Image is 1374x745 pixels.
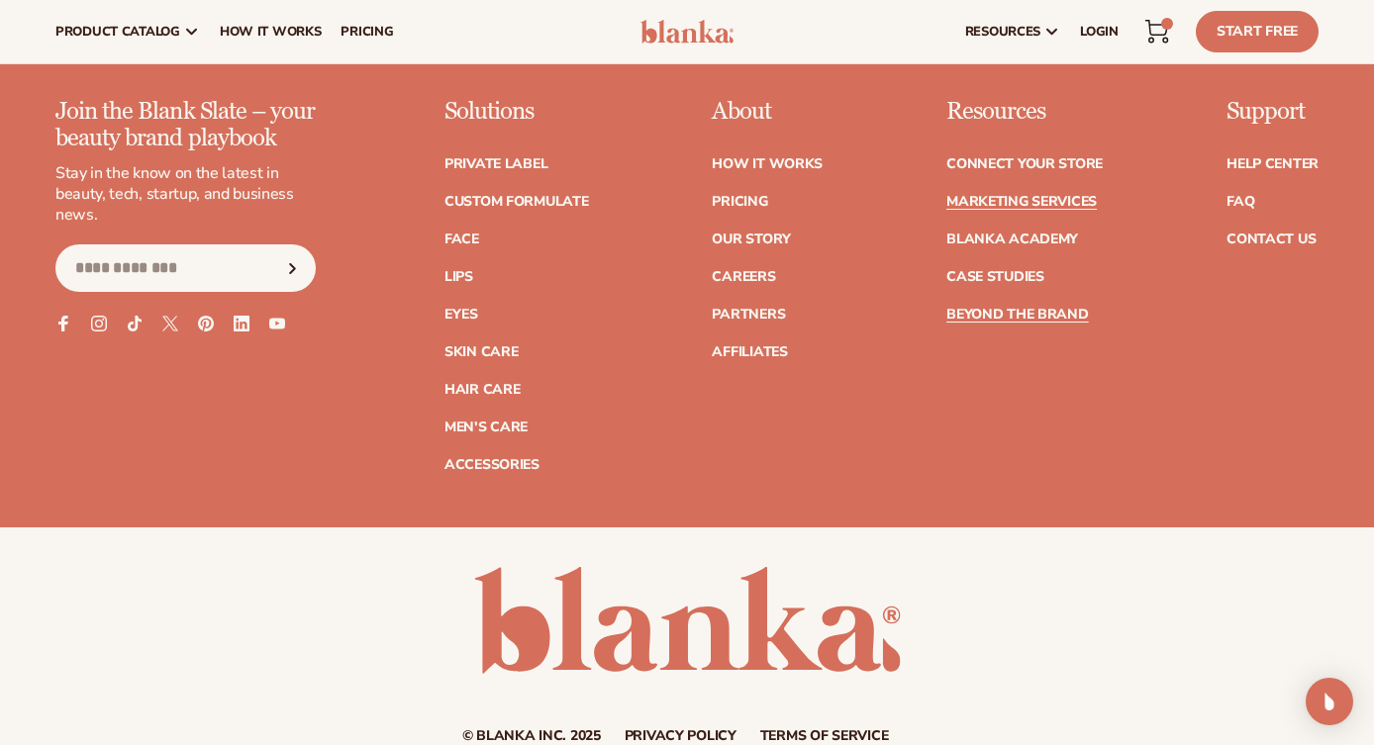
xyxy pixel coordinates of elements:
[444,233,479,246] a: Face
[220,24,322,40] span: How It Works
[1196,11,1319,52] a: Start Free
[712,157,823,171] a: How It Works
[965,24,1040,40] span: resources
[271,244,315,292] button: Subscribe
[712,99,823,125] p: About
[444,195,589,209] a: Custom formulate
[946,270,1044,284] a: Case Studies
[946,157,1103,171] a: Connect your store
[55,99,316,151] p: Join the Blank Slate – your beauty brand playbook
[712,233,790,246] a: Our Story
[341,24,393,40] span: pricing
[444,99,589,125] p: Solutions
[712,345,787,359] a: Affiliates
[946,308,1089,322] a: Beyond the brand
[1227,99,1319,125] p: Support
[946,99,1103,125] p: Resources
[462,726,601,745] small: © Blanka Inc. 2025
[946,233,1078,246] a: Blanka Academy
[55,24,180,40] span: product catalog
[1227,233,1316,246] a: Contact Us
[712,270,775,284] a: Careers
[444,383,520,397] a: Hair Care
[640,20,734,44] img: logo
[946,195,1097,209] a: Marketing services
[444,458,540,472] a: Accessories
[625,729,736,743] a: Privacy policy
[444,308,478,322] a: Eyes
[444,420,528,434] a: Men's Care
[760,729,889,743] a: Terms of service
[444,345,518,359] a: Skin Care
[444,157,547,171] a: Private label
[55,163,316,225] p: Stay in the know on the latest in beauty, tech, startup, and business news.
[1080,24,1119,40] span: LOGIN
[1227,195,1254,209] a: FAQ
[712,195,767,209] a: Pricing
[1227,157,1319,171] a: Help Center
[1306,678,1353,725] div: Open Intercom Messenger
[1166,18,1167,30] span: 1
[444,270,473,284] a: Lips
[712,308,785,322] a: Partners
